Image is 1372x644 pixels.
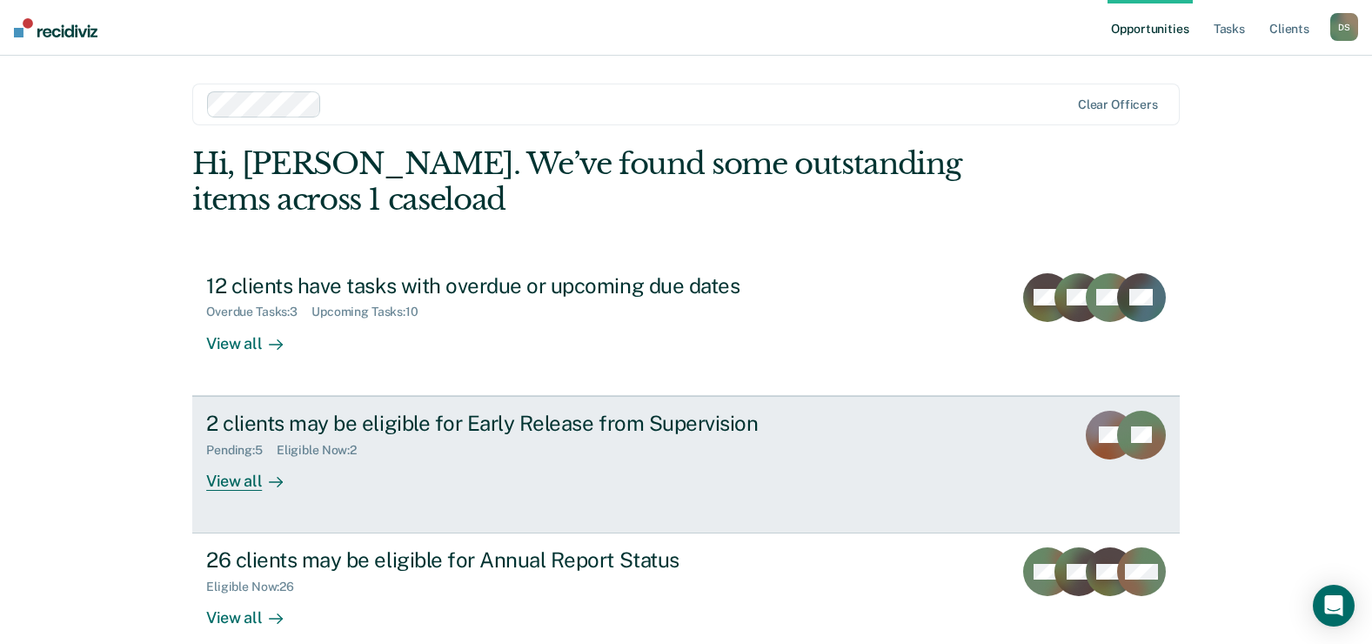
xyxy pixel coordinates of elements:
[206,443,277,458] div: Pending : 5
[1330,13,1358,41] button: DS
[1330,13,1358,41] div: D S
[192,396,1180,533] a: 2 clients may be eligible for Early Release from SupervisionPending:5Eligible Now:2View all
[206,273,817,299] div: 12 clients have tasks with overdue or upcoming due dates
[206,580,308,594] div: Eligible Now : 26
[206,319,304,353] div: View all
[206,457,304,491] div: View all
[192,146,982,218] div: Hi, [PERSON_NAME]. We’ve found some outstanding items across 1 caseload
[206,305,311,319] div: Overdue Tasks : 3
[277,443,371,458] div: Eligible Now : 2
[1078,97,1158,112] div: Clear officers
[14,18,97,37] img: Recidiviz
[311,305,432,319] div: Upcoming Tasks : 10
[206,547,817,573] div: 26 clients may be eligible for Annual Report Status
[1313,585,1355,627] div: Open Intercom Messenger
[192,259,1180,396] a: 12 clients have tasks with overdue or upcoming due datesOverdue Tasks:3Upcoming Tasks:10View all
[206,411,817,436] div: 2 clients may be eligible for Early Release from Supervision
[206,594,304,628] div: View all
